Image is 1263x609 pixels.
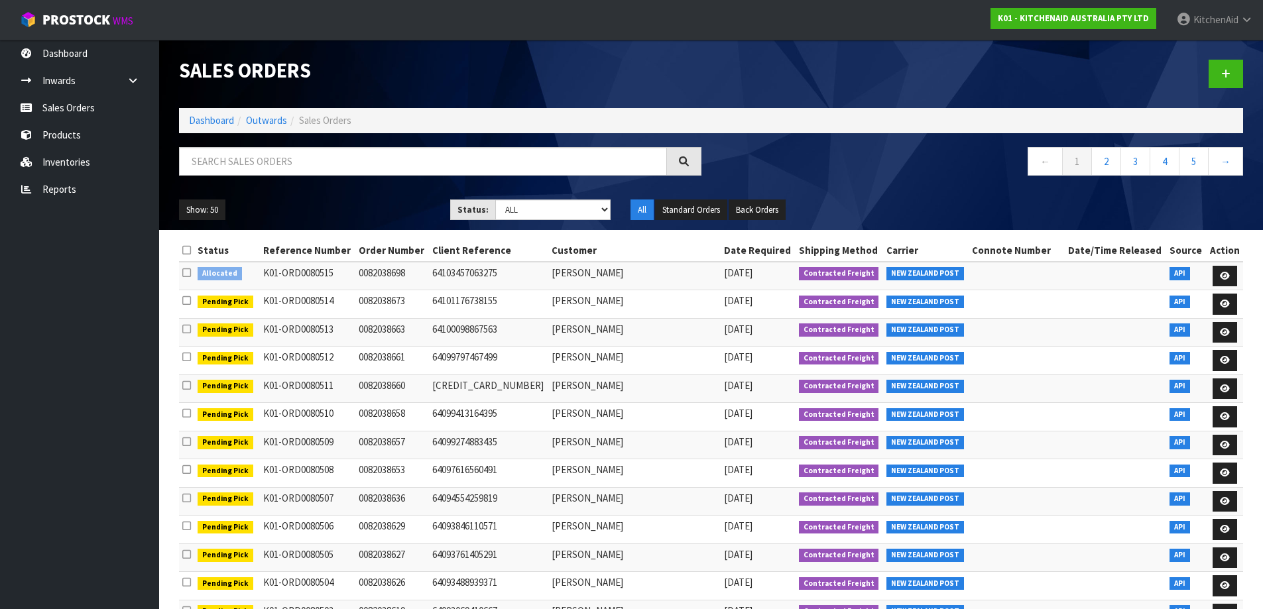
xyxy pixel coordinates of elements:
span: Contracted Freight [799,521,879,534]
td: 0082038636 [355,487,429,516]
td: [PERSON_NAME] [548,516,721,544]
button: Show: 50 [179,199,225,221]
td: K01-ORD0080510 [260,403,355,431]
td: 0082038663 [355,318,429,347]
td: 64103457063275 [429,262,549,290]
a: 3 [1120,147,1150,176]
span: Pending Pick [198,492,253,506]
td: [PERSON_NAME] [548,572,721,600]
span: [DATE] [724,520,752,532]
td: [PERSON_NAME] [548,290,721,319]
th: Status [194,240,260,261]
span: [DATE] [724,407,752,419]
span: [DATE] [724,548,752,561]
span: API [1170,380,1190,393]
span: Pending Pick [198,408,253,421]
th: Carrier [883,240,968,261]
span: Contracted Freight [799,267,879,280]
strong: K01 - KITCHENAID AUSTRALIA PTY LTD [998,13,1149,24]
small: WMS [113,15,133,27]
span: Pending Pick [198,549,253,562]
th: Reference Number [260,240,355,261]
th: Connote Number [969,240,1065,261]
span: Pending Pick [198,465,253,478]
th: Customer [548,240,721,261]
td: 0082038660 [355,374,429,403]
a: 1 [1062,147,1092,176]
span: [DATE] [724,463,752,476]
span: Sales Orders [299,114,351,127]
th: Client Reference [429,240,549,261]
th: Action [1206,240,1243,261]
td: [PERSON_NAME] [548,487,721,516]
a: 4 [1150,147,1179,176]
td: 64101176738155 [429,290,549,319]
span: Pending Pick [198,323,253,337]
td: 64097616560491 [429,459,549,488]
span: [DATE] [724,294,752,307]
td: [PERSON_NAME] [548,318,721,347]
td: K01-ORD0080512 [260,347,355,375]
a: 2 [1091,147,1121,176]
td: K01-ORD0080508 [260,459,355,488]
a: Outwards [246,114,287,127]
span: Contracted Freight [799,577,879,590]
span: NEW ZEALAND POST [886,549,964,562]
span: Allocated [198,267,242,280]
td: K01-ORD0080513 [260,318,355,347]
td: 64099274883435 [429,431,549,459]
td: K01-ORD0080507 [260,487,355,516]
td: [PERSON_NAME] [548,543,721,572]
th: Order Number [355,240,429,261]
span: ProStock [42,11,110,28]
nav: Page navigation [721,147,1244,180]
td: K01-ORD0080515 [260,262,355,290]
span: Pending Pick [198,352,253,365]
button: Back Orders [729,199,786,221]
td: 0082038657 [355,431,429,459]
span: KitchenAid [1193,13,1238,26]
span: Contracted Freight [799,352,879,365]
span: API [1170,436,1190,449]
span: NEW ZEALAND POST [886,267,964,280]
td: 0082038626 [355,572,429,600]
span: API [1170,408,1190,421]
h1: Sales Orders [179,60,701,82]
span: [DATE] [724,379,752,392]
td: 0082038658 [355,403,429,431]
span: Contracted Freight [799,380,879,393]
td: [PERSON_NAME] [548,262,721,290]
span: NEW ZEALAND POST [886,380,964,393]
span: [DATE] [724,323,752,335]
span: API [1170,549,1190,562]
span: Pending Pick [198,521,253,534]
span: Contracted Freight [799,436,879,449]
span: NEW ZEALAND POST [886,296,964,309]
span: [DATE] [724,492,752,504]
span: NEW ZEALAND POST [886,521,964,534]
span: NEW ZEALAND POST [886,323,964,337]
span: NEW ZEALAND POST [886,436,964,449]
td: 0082038698 [355,262,429,290]
img: cube-alt.png [20,11,36,28]
td: 64093761405291 [429,543,549,572]
strong: Status: [457,204,489,215]
th: Date Required [721,240,796,261]
span: Contracted Freight [799,492,879,506]
td: K01-ORD0080504 [260,572,355,600]
input: Search sales orders [179,147,667,176]
td: [CREDIT_CARD_NUMBER] [429,374,549,403]
td: [PERSON_NAME] [548,403,721,431]
td: 0082038629 [355,516,429,544]
span: NEW ZEALAND POST [886,465,964,478]
span: NEW ZEALAND POST [886,492,964,506]
span: API [1170,296,1190,309]
td: K01-ORD0080514 [260,290,355,319]
span: API [1170,323,1190,337]
span: Pending Pick [198,380,253,393]
span: API [1170,465,1190,478]
a: Dashboard [189,114,234,127]
td: [PERSON_NAME] [548,431,721,459]
span: Contracted Freight [799,323,879,337]
span: [DATE] [724,435,752,448]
